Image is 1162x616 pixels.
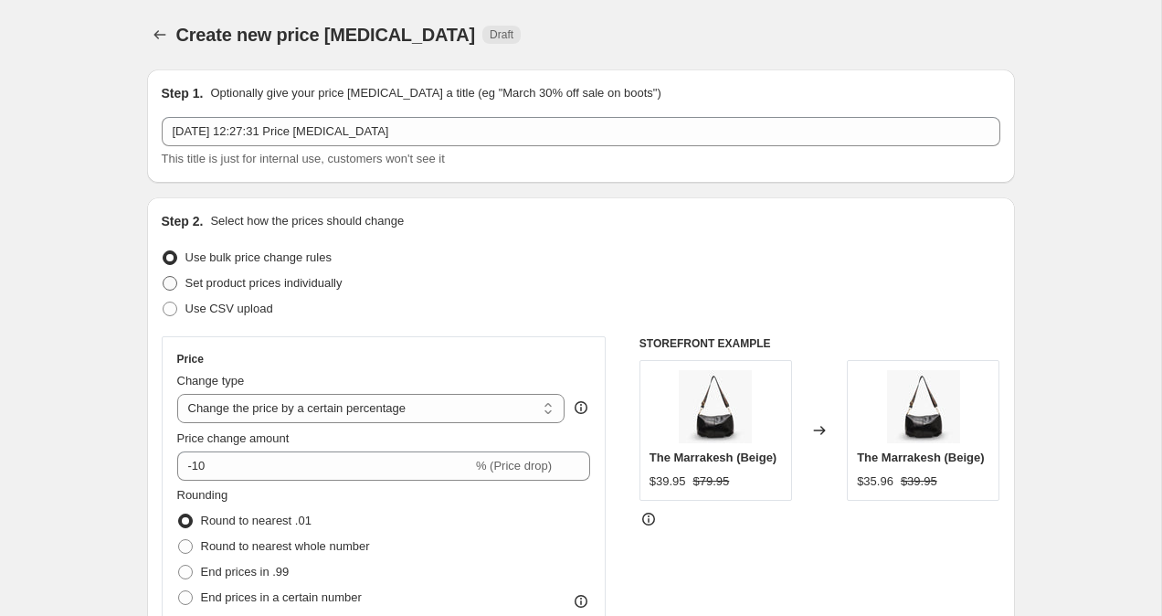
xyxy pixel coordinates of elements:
strike: $79.95 [693,473,730,491]
h3: Price [177,352,204,366]
span: Round to nearest whole number [201,539,370,553]
span: End prices in a certain number [201,590,362,604]
span: % (Price drop) [476,459,552,473]
span: This title is just for internal use, customers won't see it [162,152,445,165]
div: $39.95 [650,473,686,491]
span: Create new price [MEDICAL_DATA] [176,25,476,45]
input: -15 [177,451,472,481]
p: Optionally give your price [MEDICAL_DATA] a title (eg "March 30% off sale on boots") [210,84,660,102]
div: $35.96 [857,473,893,491]
span: Set product prices individually [185,276,343,290]
span: The Marrakesh (Beige) [857,451,984,464]
img: 51LWJdOiw4L._AC_SY695__1_80x.jpg [679,370,752,443]
button: Price change jobs [147,22,173,48]
span: Draft [490,27,513,42]
img: 51LWJdOiw4L._AC_SY695__1_80x.jpg [887,370,960,443]
span: Price change amount [177,431,290,445]
strike: $39.95 [901,473,937,491]
div: help [572,398,590,417]
h2: Step 2. [162,212,204,230]
input: 30% off holiday sale [162,117,1000,146]
span: Rounding [177,488,228,502]
span: The Marrakesh (Beige) [650,451,776,464]
h2: Step 1. [162,84,204,102]
span: Change type [177,374,245,388]
span: Use bulk price change rules [185,250,332,264]
span: Round to nearest .01 [201,514,312,527]
p: Select how the prices should change [210,212,404,230]
span: Use CSV upload [185,302,273,315]
h6: STOREFRONT EXAMPLE [639,336,1000,351]
span: End prices in .99 [201,565,290,579]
